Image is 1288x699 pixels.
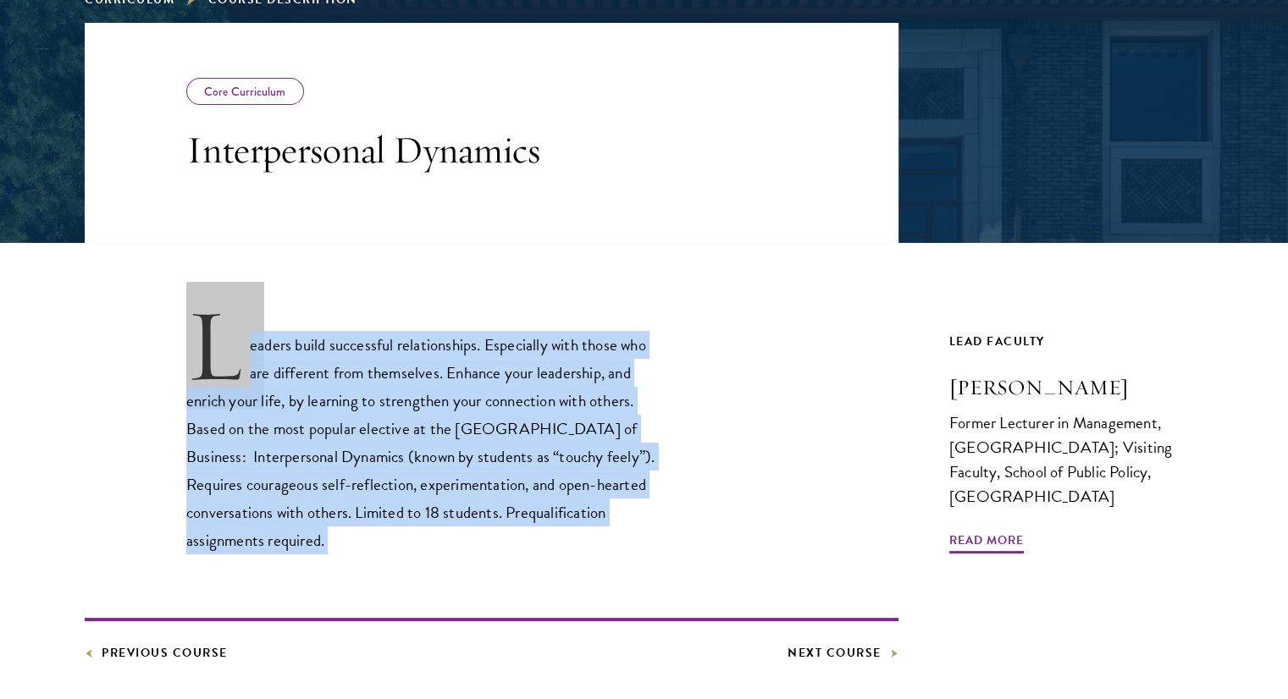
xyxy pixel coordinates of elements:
div: Lead Faculty [949,331,1203,352]
h3: [PERSON_NAME] [949,373,1203,402]
h3: Interpersonal Dynamics [186,126,669,173]
a: Lead Faculty [PERSON_NAME] Former Lecturer in Management, [GEOGRAPHIC_DATA]; Visiting Faculty, Sc... [949,331,1203,541]
div: Former Lecturer in Management, [GEOGRAPHIC_DATA]; Visiting Faculty, School of Public Policy, [GEO... [949,410,1203,509]
a: Next Course [788,642,898,663]
p: Leaders build successful relationships. Especially with those who are different from themselves. ... [186,306,669,554]
div: Core Curriculum [186,78,304,105]
span: Read More [949,530,1024,556]
a: Previous Course [85,642,228,663]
